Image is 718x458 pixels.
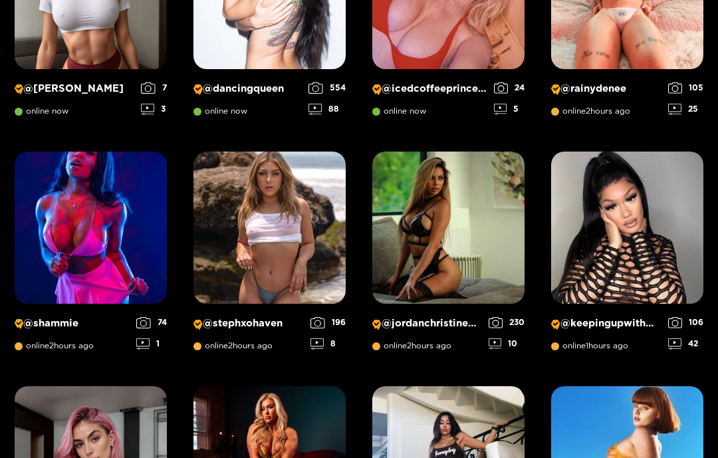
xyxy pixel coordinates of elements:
a: Creator Profile Image: shammie@shammieonline2hours ago741 [15,152,167,360]
p: @ stephxohaven [193,317,304,330]
span: online now [15,106,68,116]
div: 42 [668,338,704,350]
p: @ jordanchristine_15 [372,317,482,330]
a: Creator Profile Image: keepingupwithmo@keepingupwithmoonline1hours ago10642 [551,152,703,360]
img: Creator Profile Image: stephxohaven [193,152,346,304]
span: online 1 hours ago [551,341,628,350]
div: 554 [308,82,346,94]
div: 24 [494,82,525,94]
span: online 2 hours ago [15,341,94,350]
img: Creator Profile Image: shammie [15,152,167,304]
div: 196 [310,317,346,328]
img: Creator Profile Image: keepingupwithmo [551,152,703,304]
div: 10 [489,338,525,350]
div: 5 [494,104,525,115]
span: online 2 hours ago [551,106,630,116]
p: @ shammie [15,317,130,330]
div: 106 [668,317,704,328]
a: Creator Profile Image: jordanchristine_15@jordanchristine_15online2hours ago23010 [372,152,525,360]
div: 25 [668,104,704,115]
span: online 2 hours ago [193,341,273,350]
div: 7 [141,82,167,94]
p: @ keepingupwithmo [551,317,661,330]
span: online now [193,106,247,116]
img: Creator Profile Image: jordanchristine_15 [372,152,525,304]
div: 88 [308,104,346,115]
div: 105 [668,82,704,94]
span: online now [372,106,426,116]
a: Creator Profile Image: stephxohaven@stephxohavenonline2hours ago1968 [193,152,346,360]
div: 230 [489,317,525,328]
div: 3 [141,104,167,115]
p: @ icedcoffeeprincess [372,82,487,95]
p: @ rainydenee [551,82,661,95]
div: 74 [136,317,167,328]
p: @ dancingqueen [193,82,302,95]
p: @ [PERSON_NAME] [15,82,135,95]
div: 1 [136,338,167,350]
div: 8 [310,338,346,350]
span: online 2 hours ago [372,341,451,350]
